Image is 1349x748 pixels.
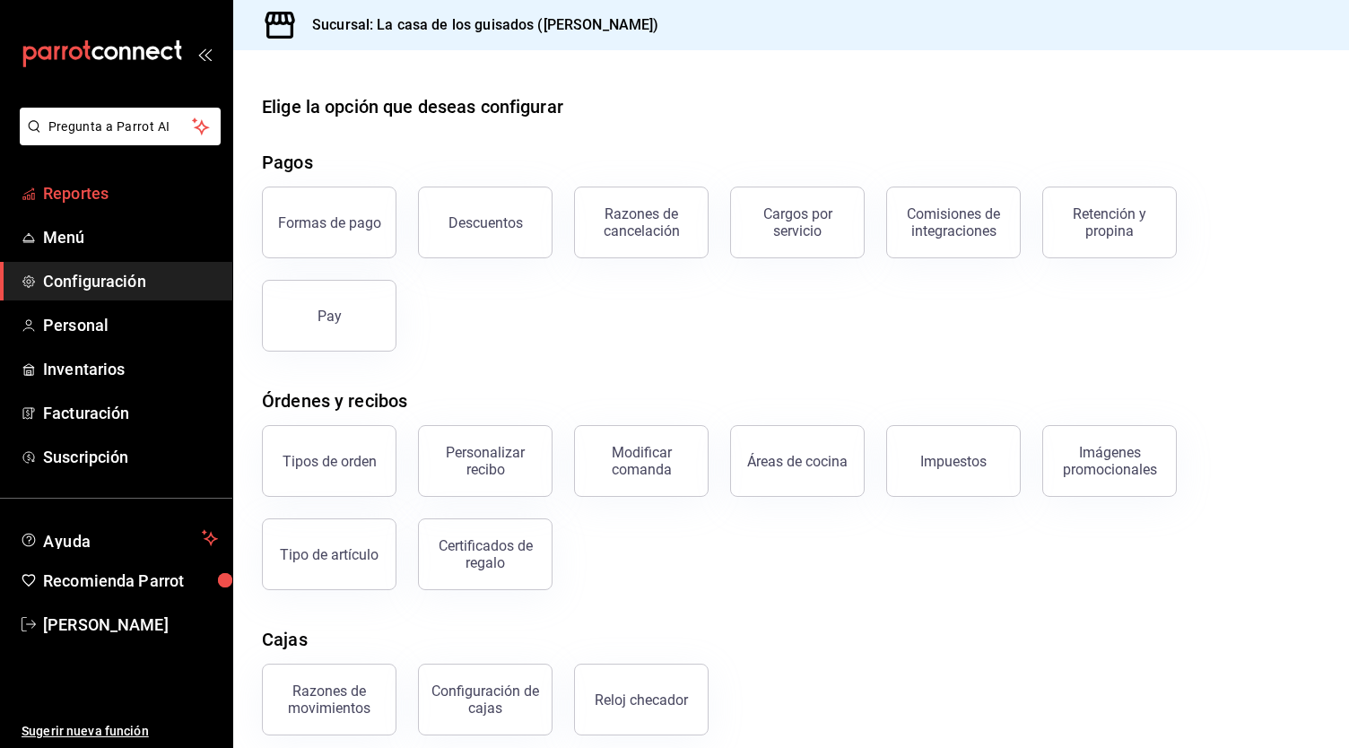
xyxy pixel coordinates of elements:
div: Elige la opción que deseas configurar [262,93,563,120]
button: Configuración de cajas [418,664,553,735]
span: Suscripción [43,445,218,469]
button: Descuentos [418,187,553,258]
button: Certificados de regalo [418,518,553,590]
span: Sugerir nueva función [22,722,218,741]
div: Descuentos [448,214,523,231]
div: Configuración de cajas [430,683,541,717]
button: Retención y propina [1042,187,1177,258]
h3: Sucursal: La casa de los guisados ([PERSON_NAME]) [298,14,658,36]
div: Imágenes promocionales [1054,444,1165,478]
div: Razones de movimientos [274,683,385,717]
div: Modificar comanda [586,444,697,478]
div: Personalizar recibo [430,444,541,478]
div: Cargos por servicio [742,205,853,239]
span: [PERSON_NAME] [43,613,218,637]
span: Facturación [43,401,218,425]
div: Retención y propina [1054,205,1165,239]
div: Áreas de cocina [747,453,848,470]
button: Pregunta a Parrot AI [20,108,221,145]
span: Configuración [43,269,218,293]
button: Reloj checador [574,664,709,735]
div: Pagos [262,149,313,176]
span: Pregunta a Parrot AI [48,117,193,136]
span: Recomienda Parrot [43,569,218,593]
button: Cargos por servicio [730,187,865,258]
div: Reloj checador [595,691,688,709]
button: Formas de pago [262,187,396,258]
button: Tipo de artículo [262,518,396,590]
button: Comisiones de integraciones [886,187,1021,258]
span: Ayuda [43,527,195,549]
div: Comisiones de integraciones [898,205,1009,239]
button: Pay [262,280,396,352]
span: Reportes [43,181,218,205]
button: Personalizar recibo [418,425,553,497]
span: Menú [43,225,218,249]
div: Impuestos [920,453,987,470]
span: Personal [43,313,218,337]
button: Áreas de cocina [730,425,865,497]
a: Pregunta a Parrot AI [13,130,221,149]
button: Modificar comanda [574,425,709,497]
button: Tipos de orden [262,425,396,497]
div: Formas de pago [278,214,381,231]
button: Impuestos [886,425,1021,497]
button: open_drawer_menu [197,47,212,61]
button: Imágenes promocionales [1042,425,1177,497]
button: Razones de movimientos [262,664,396,735]
span: Inventarios [43,357,218,381]
div: Certificados de regalo [430,537,541,571]
div: Razones de cancelación [586,205,697,239]
div: Órdenes y recibos [262,387,407,414]
div: Pay [318,308,342,325]
button: Razones de cancelación [574,187,709,258]
div: Tipo de artículo [280,546,379,563]
div: Cajas [262,626,308,653]
div: Tipos de orden [283,453,377,470]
